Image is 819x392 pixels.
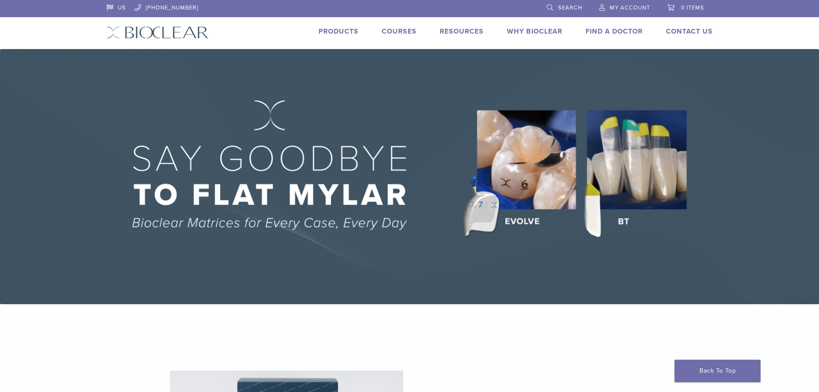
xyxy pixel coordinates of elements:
[610,4,650,11] span: My Account
[666,27,713,36] a: Contact Us
[107,26,209,39] img: Bioclear
[382,27,417,36] a: Courses
[319,27,359,36] a: Products
[440,27,484,36] a: Resources
[675,360,761,382] a: Back To Top
[558,4,582,11] span: Search
[586,27,643,36] a: Find A Doctor
[507,27,562,36] a: Why Bioclear
[681,4,704,11] span: 0 items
